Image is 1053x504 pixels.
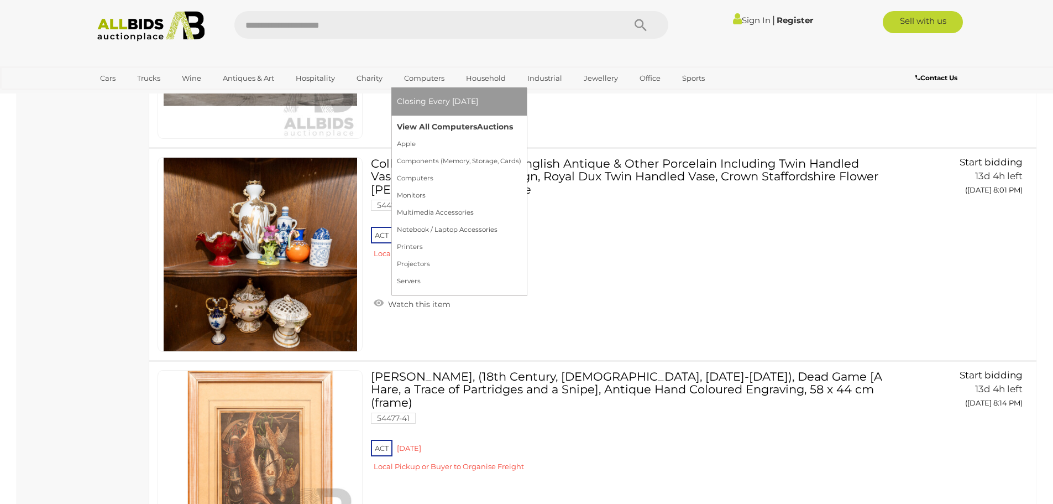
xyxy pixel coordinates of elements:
[164,158,357,351] img: 54476-56a.jpg
[216,69,281,87] a: Antiques & Art
[93,87,186,106] a: [GEOGRAPHIC_DATA]
[130,69,167,87] a: Trucks
[733,15,771,25] a: Sign In
[675,69,712,87] a: Sports
[379,370,880,480] a: [PERSON_NAME], (18th Century, [DEMOGRAPHIC_DATA], [DATE]-[DATE]), Dead Game [A Hare, a Trace of P...
[960,157,1023,168] span: Start bidding
[960,370,1023,381] span: Start bidding
[613,11,668,39] button: Search
[397,69,452,87] a: Computers
[520,69,569,87] a: Industrial
[379,157,880,267] a: Collection Continental & English Antique & Other Porcelain Including Twin Handled Vase with Gilt ...
[93,69,123,87] a: Cars
[371,295,453,311] a: Watch this item
[632,69,668,87] a: Office
[577,69,625,87] a: Jewellery
[289,69,342,87] a: Hospitality
[883,11,963,33] a: Sell with us
[777,15,813,25] a: Register
[915,74,957,82] b: Contact Us
[385,299,450,309] span: Watch this item
[897,370,1025,413] a: Start bidding 13d 4h left ([DATE] 8:14 PM)
[772,14,775,26] span: |
[459,69,513,87] a: Household
[91,11,211,41] img: Allbids.com.au
[349,69,390,87] a: Charity
[915,72,960,84] a: Contact Us
[897,157,1025,200] a: Start bidding 13d 4h left ([DATE] 8:01 PM)
[175,69,208,87] a: Wine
